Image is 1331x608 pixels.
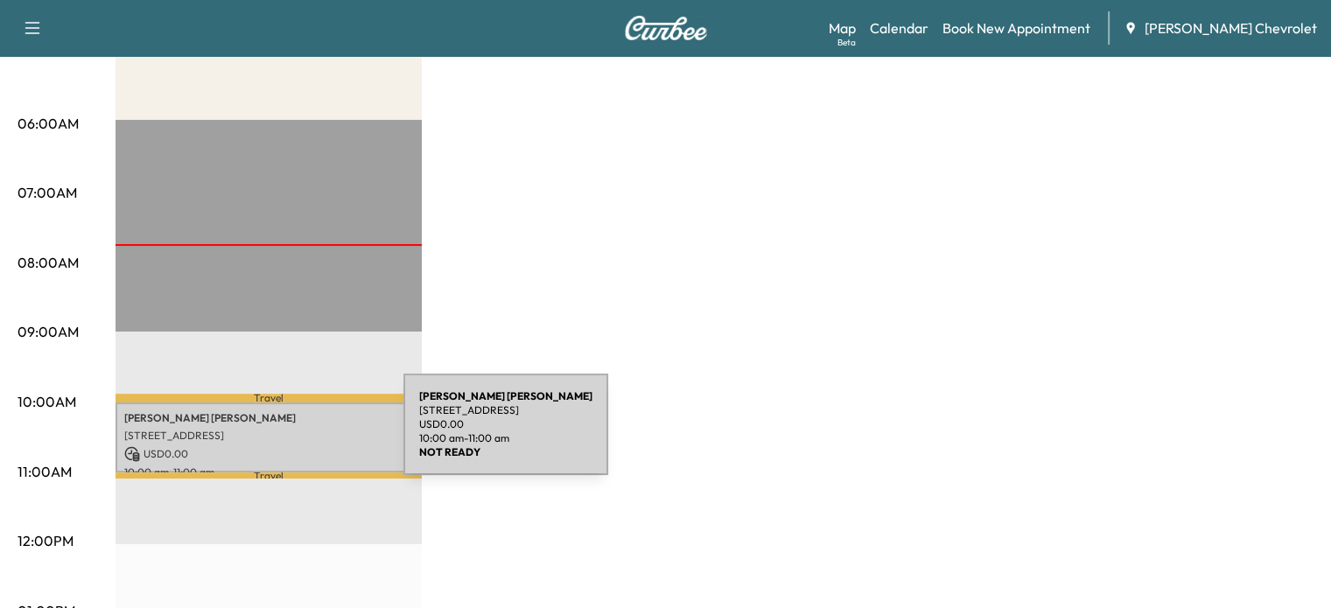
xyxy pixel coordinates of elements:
[18,461,72,482] p: 11:00AM
[18,252,79,273] p: 08:00AM
[624,16,708,40] img: Curbee Logo
[124,429,413,443] p: [STREET_ADDRESS]
[18,530,74,551] p: 12:00PM
[18,321,79,342] p: 09:00AM
[1145,17,1317,38] span: [PERSON_NAME] Chevrolet
[942,17,1090,38] a: Book New Appointment
[18,391,76,412] p: 10:00AM
[116,394,422,402] p: Travel
[837,36,856,49] div: Beta
[116,472,422,479] p: Travel
[18,182,77,203] p: 07:00AM
[124,465,413,479] p: 10:00 am - 11:00 am
[829,17,856,38] a: MapBeta
[419,417,592,431] p: USD 0.00
[419,403,592,417] p: [STREET_ADDRESS]
[419,389,592,402] b: [PERSON_NAME] [PERSON_NAME]
[419,445,480,458] b: NOT READY
[124,446,413,462] p: USD 0.00
[419,431,592,445] p: 10:00 am - 11:00 am
[870,17,928,38] a: Calendar
[124,411,413,425] p: [PERSON_NAME] [PERSON_NAME]
[18,113,79,134] p: 06:00AM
